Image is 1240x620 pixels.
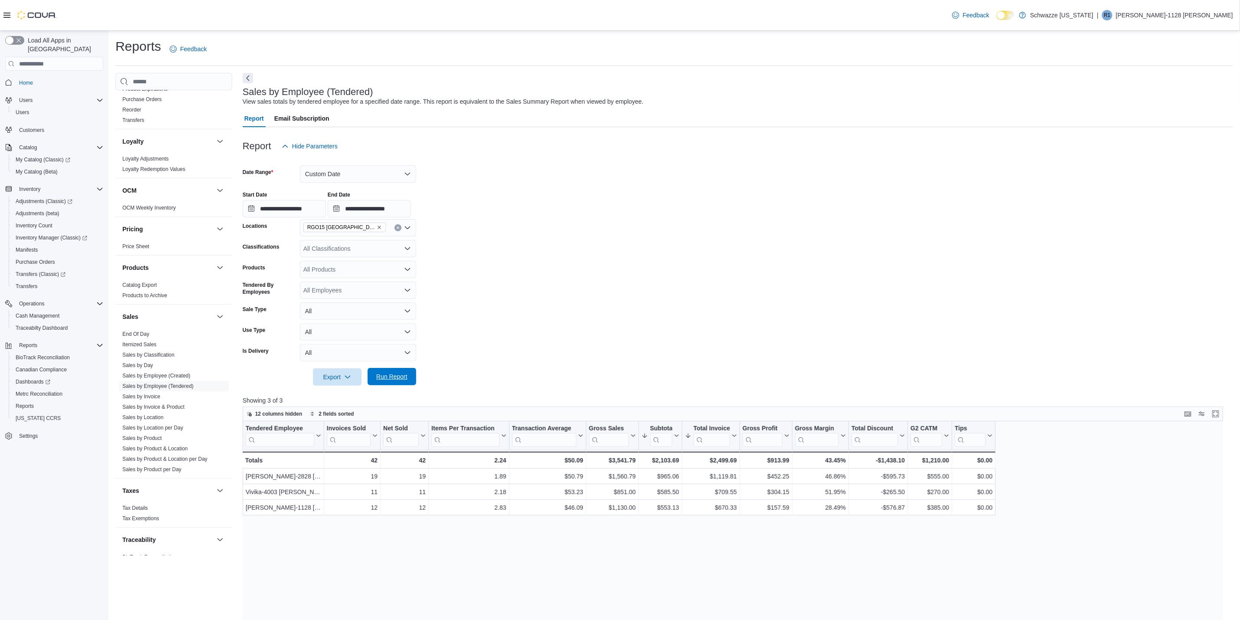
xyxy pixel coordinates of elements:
h3: Taxes [122,486,139,495]
span: Metrc Reconciliation [12,389,103,399]
button: Open list of options [404,287,411,294]
div: Total Discount [852,425,898,447]
span: Sales by Invoice [122,393,160,400]
a: Sales by Invoice [122,394,160,400]
button: Products [122,263,213,272]
button: Users [2,94,107,106]
p: Schwazze [US_STATE] [1030,10,1094,20]
a: Inventory Manager (Classic) [9,232,107,244]
button: Reports [16,340,41,351]
button: G2 CATM [911,425,949,447]
span: Sales by Employee (Created) [122,372,191,379]
div: Totals [245,455,321,466]
button: Sales [122,312,213,321]
a: Canadian Compliance [12,364,70,375]
span: Transfers [122,117,144,124]
span: Canadian Compliance [12,364,103,375]
a: Sales by Day [122,362,153,368]
span: BioTrack Reconciliation [12,352,103,363]
span: Report [244,110,264,127]
span: Canadian Compliance [16,366,67,373]
label: Date Range [243,169,273,176]
button: Inventory [2,183,107,195]
span: My Catalog (Classic) [16,156,70,163]
a: Adjustments (Classic) [12,196,76,207]
span: Loyalty Adjustments [122,155,169,162]
span: Catalog [16,142,103,153]
span: Purchase Orders [12,257,103,267]
span: Inventory Manager (Classic) [12,233,103,243]
a: Catalog Export [122,282,157,288]
div: 43.45% [795,455,845,466]
div: Transaction Average [512,425,576,433]
span: Inventory [16,184,103,194]
label: Locations [243,223,267,230]
a: Tax Details [122,505,148,511]
span: Transfers (Classic) [16,271,66,278]
span: Reorder [122,106,141,113]
button: Pricing [122,225,213,233]
span: My Catalog (Beta) [16,168,58,175]
button: Net Sold [383,425,426,447]
div: $913.99 [743,455,789,466]
span: Sales by Product per Day [122,466,181,473]
span: OCM Weekly Inventory [122,204,176,211]
button: Next [243,73,253,83]
span: Cash Management [12,311,103,321]
a: Purchase Orders [122,96,162,102]
a: Sales by Invoice & Product [122,404,184,410]
div: Invoices Sold [327,425,371,447]
button: Transaction Average [512,425,583,447]
button: Manifests [9,244,107,256]
p: [PERSON_NAME]-1128 [PERSON_NAME] [1116,10,1233,20]
span: Operations [19,300,45,307]
span: Sales by Day [122,362,153,369]
span: Operations [16,299,103,309]
button: Catalog [2,141,107,154]
span: Reports [12,401,103,411]
span: Sales by Employee (Tendered) [122,383,194,390]
span: Adjustments (Classic) [12,196,103,207]
a: Sales by Product & Location [122,446,188,452]
span: Loyalty Redemption Values [122,166,185,173]
span: Transfers [12,281,103,292]
button: Traceability [122,535,213,544]
h3: Report [243,141,271,151]
a: Metrc Reconciliation [12,389,66,399]
button: OCM [122,186,213,195]
h3: Products [122,263,149,272]
button: Taxes [215,486,225,496]
span: [US_STATE] CCRS [16,415,61,422]
span: Transfers [16,283,37,290]
div: Net Sold [383,425,419,433]
span: End Of Day [122,331,149,338]
button: Cash Management [9,310,107,322]
span: Manifests [16,246,38,253]
span: BioTrack Reconciliation [16,354,70,361]
button: Loyalty [122,137,213,146]
a: Loyalty Adjustments [122,156,169,162]
span: 12 columns hidden [255,410,303,417]
span: Inventory Manager (Classic) [16,234,87,241]
button: Total Invoiced [685,425,737,447]
div: $2,103.69 [641,455,679,466]
a: [US_STATE] CCRS [12,413,64,423]
button: Total Discount [852,425,905,447]
button: Operations [16,299,48,309]
button: Invoices Sold [327,425,378,447]
label: Sale Type [243,306,266,313]
span: Inventory Count [16,222,53,229]
button: BioTrack Reconciliation [9,351,107,364]
span: Dashboards [16,378,50,385]
div: G2 CATM [911,425,942,433]
a: Traceabilty Dashboard [12,323,71,333]
button: Run Report [368,368,416,385]
span: Inventory [19,186,40,193]
span: Sales by Product & Location [122,445,188,452]
a: Adjustments (beta) [12,208,63,219]
a: Adjustments (Classic) [9,195,107,207]
span: Catalog [19,144,37,151]
button: Taxes [122,486,213,495]
button: 2 fields sorted [306,409,357,419]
